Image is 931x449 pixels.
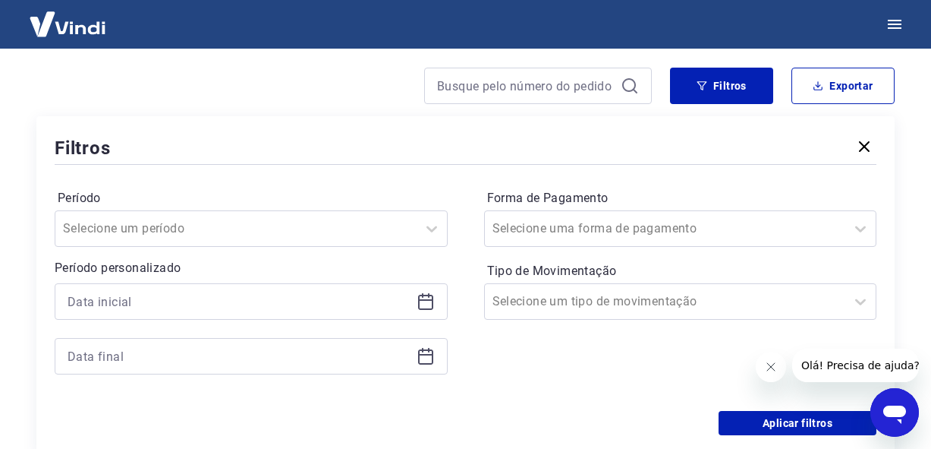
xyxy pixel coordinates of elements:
label: Tipo de Movimentação [487,262,874,280]
input: Data inicial [68,290,410,313]
h5: Filtros [55,136,111,160]
iframe: Botão para abrir a janela de mensagens [870,388,919,437]
iframe: Mensagem da empresa [792,349,919,382]
input: Data final [68,345,410,368]
iframe: Fechar mensagem [756,352,786,382]
p: Período personalizado [55,259,448,277]
input: Busque pelo número do pedido [437,74,615,97]
button: Aplicar filtros [719,411,876,435]
button: Filtros [670,68,773,104]
span: Olá! Precisa de ajuda? [9,11,127,23]
img: Vindi [18,1,117,47]
label: Forma de Pagamento [487,189,874,207]
label: Período [58,189,445,207]
button: Exportar [791,68,895,104]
